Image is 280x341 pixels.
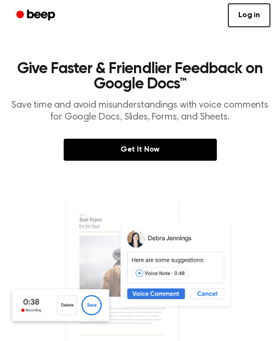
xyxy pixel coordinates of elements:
a: Log in [228,3,270,27]
p: Save time and avoid misunderstandings with voice comments for Google Docs, Slides, Forms, and She... [8,99,272,123]
a: Get It Now [64,139,217,161]
a: Beep [10,6,64,25]
h1: Give Faster & Friendlier Feedback on Google Docs™ [8,61,272,92]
